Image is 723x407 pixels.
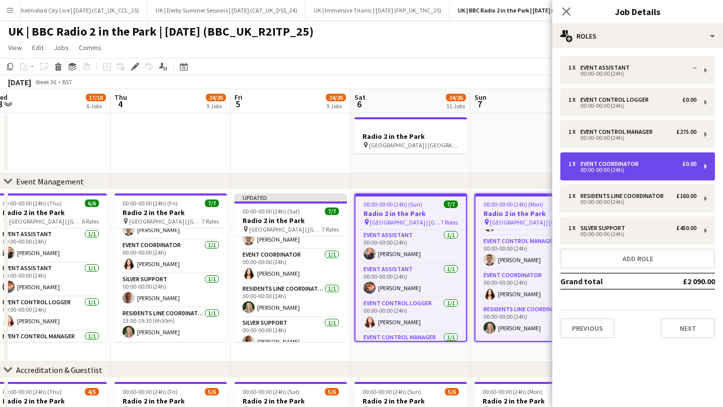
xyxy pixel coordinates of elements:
[114,93,127,102] span: Thu
[475,338,586,372] app-card-role: Silver Support1/1
[234,216,347,225] h3: Radio 2 in the Park
[86,102,105,110] div: 6 Jobs
[28,41,48,54] a: Edit
[16,365,102,375] div: Accreditation & Guestlist
[206,94,226,101] span: 24/26
[682,160,696,167] div: £0.00
[8,24,314,39] h1: UK | BBC Radio 2 in the Park | [DATE] (BBC_UK_R2ITP_25)
[243,388,300,395] span: 00:00-00:00 (24h) (Sat)
[552,24,723,48] div: Roles
[355,230,466,264] app-card-role: Event Assistant1/100:00-00:00 (24h)[PERSON_NAME]
[580,160,643,167] div: Event Coordinator
[568,103,696,108] div: 00:00-00:00 (24h)
[560,249,715,269] button: Add role
[580,96,653,103] div: Event Control Logger
[355,209,466,218] h3: Radio 2 in the Park
[4,41,26,54] a: View
[580,225,629,232] div: Silver Support
[445,388,459,395] span: 5/6
[568,96,580,103] div: 1 x
[205,388,219,395] span: 5/6
[568,225,580,232] div: 1 x
[354,193,467,342] div: 00:00-00:00 (24h) (Sun)7/7Radio 2 in the Park [GEOGRAPHIC_DATA] | [GEOGRAPHIC_DATA], [GEOGRAPHIC_...
[568,232,696,237] div: 00:00-00:00 (24h)
[473,98,487,110] span: 7
[568,192,580,199] div: 1 x
[355,264,466,298] app-card-role: Event Assistant1/100:00-00:00 (24h)[PERSON_NAME]
[568,128,580,135] div: 1 x
[474,93,487,102] span: Sun
[580,64,634,71] div: Event Assistant
[484,200,543,208] span: 00:00-00:00 (24h) (Mon)
[369,141,459,149] span: [GEOGRAPHIC_DATA] | [GEOGRAPHIC_DATA], [GEOGRAPHIC_DATA]
[325,208,339,215] span: 7/7
[206,102,225,110] div: 9 Jobs
[364,200,422,208] span: 00:00-00:00 (24h) (Sun)
[113,98,127,110] span: 4
[354,117,467,153] app-job-card: Radio 2 in the Park [GEOGRAPHIC_DATA] | [GEOGRAPHIC_DATA], [GEOGRAPHIC_DATA]
[446,94,466,101] span: 24/26
[234,249,347,283] app-card-role: Event Coordinator1/100:00-00:00 (24h)[PERSON_NAME]
[54,43,69,52] span: Jobs
[490,219,561,226] span: [GEOGRAPHIC_DATA] | [GEOGRAPHIC_DATA], [GEOGRAPHIC_DATA]
[234,396,347,405] h3: Radio 2 in the Park
[202,218,219,225] span: 7 Roles
[243,208,300,215] span: 00:00-00:00 (24h) (Sat)
[234,193,347,342] app-job-card: Updated00:00-00:00 (24h) (Sat)7/7Radio 2 in the Park [GEOGRAPHIC_DATA] | [GEOGRAPHIC_DATA], [GEOG...
[114,396,227,405] h3: Radio 2 in the Park
[32,43,44,52] span: Edit
[234,317,347,351] app-card-role: Silver Support1/100:00-00:00 (24h)[PERSON_NAME]
[475,304,586,338] app-card-role: Residents Line Coordinator1/100:00-00:00 (24h)[PERSON_NAME]
[9,218,82,225] span: [GEOGRAPHIC_DATA] | [GEOGRAPHIC_DATA], [GEOGRAPHIC_DATA]
[370,219,441,226] span: [GEOGRAPHIC_DATA] | [GEOGRAPHIC_DATA], [GEOGRAPHIC_DATA]
[82,218,99,225] span: 6 Roles
[676,192,696,199] div: £160.00
[355,298,466,332] app-card-role: Event Control Logger1/100:00-00:00 (24h)[PERSON_NAME]
[444,200,458,208] span: 7/7
[474,193,587,342] app-job-card: 00:00-00:00 (24h) (Mon)7/7Radio 2 in the Park [GEOGRAPHIC_DATA] | [GEOGRAPHIC_DATA], [GEOGRAPHIC_...
[114,308,227,342] app-card-role: Residents Line Coordinator1/113:00-19:30 (6h30m)[PERSON_NAME]
[86,94,106,101] span: 17/18
[560,318,615,338] button: Previous
[114,193,227,342] app-job-card: 00:00-00:00 (24h) (Fri)7/7Radio 2 in the Park [GEOGRAPHIC_DATA] | [GEOGRAPHIC_DATA], [GEOGRAPHIC_...
[306,1,450,20] button: UK | Immersive Titanic | [DATE] (FKP_UK_TNC_25)
[568,135,696,140] div: 00:00-00:00 (24h)
[568,160,580,167] div: 1 x
[568,71,696,76] div: 00:00-00:00 (24h)
[114,274,227,308] app-card-role: Silver Support1/100:00-00:00 (24h)[PERSON_NAME]
[353,98,366,110] span: 6
[123,199,178,207] span: 00:00-00:00 (24h) (Fri)
[692,64,696,71] div: --
[560,273,652,289] td: Grand total
[568,64,580,71] div: 1 x
[474,396,587,405] h3: Radio 2 in the Park
[8,77,31,87] div: [DATE]
[661,318,715,338] button: Next
[249,226,322,233] span: [GEOGRAPHIC_DATA] | [GEOGRAPHIC_DATA], [GEOGRAPHIC_DATA]
[16,176,84,186] div: Event Management
[8,43,22,52] span: View
[234,93,243,102] span: Fri
[326,94,346,101] span: 24/26
[75,41,105,54] a: Comms
[85,388,99,395] span: 4/5
[234,193,347,201] div: Updated
[568,199,696,205] div: 00:00-00:00 (24h)
[441,219,458,226] span: 7 Roles
[33,78,58,86] span: Week 36
[326,102,345,110] div: 9 Jobs
[322,226,339,233] span: 7 Roles
[3,388,62,395] span: 00:00-00:00 (24h) (Thu)
[234,283,347,317] app-card-role: Residents Line Coordinator1/100:00-00:00 (24h)[PERSON_NAME]
[676,225,696,232] div: £450.00
[354,93,366,102] span: Sat
[475,209,586,218] h3: Radio 2 in the Park
[50,41,73,54] a: Jobs
[114,240,227,274] app-card-role: Event Coordinator1/100:00-00:00 (24h)[PERSON_NAME]
[580,192,668,199] div: Residents Line Coordinator
[354,132,467,141] h3: Radio 2 in the Park
[568,167,696,172] div: 00:00-00:00 (24h)
[79,43,101,52] span: Comms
